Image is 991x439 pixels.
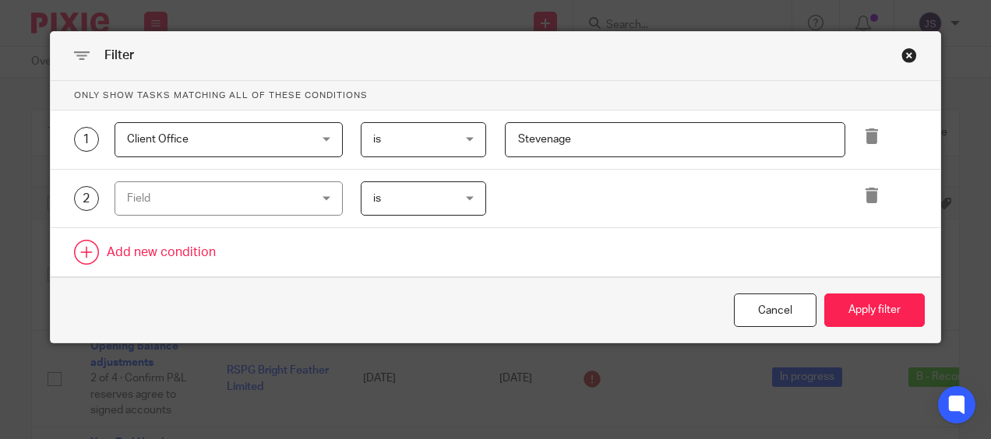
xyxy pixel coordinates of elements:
p: Only show tasks matching all of these conditions [51,81,941,111]
div: Field [127,182,299,215]
span: Filter [104,49,134,61]
div: Close this dialog window [901,47,917,63]
span: is [373,134,381,145]
span: Client Office [127,134,189,145]
button: Apply filter [824,293,925,327]
div: 1 [74,127,99,152]
div: 2 [74,186,99,211]
div: Close this dialog window [734,293,816,327]
span: is [373,193,381,204]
